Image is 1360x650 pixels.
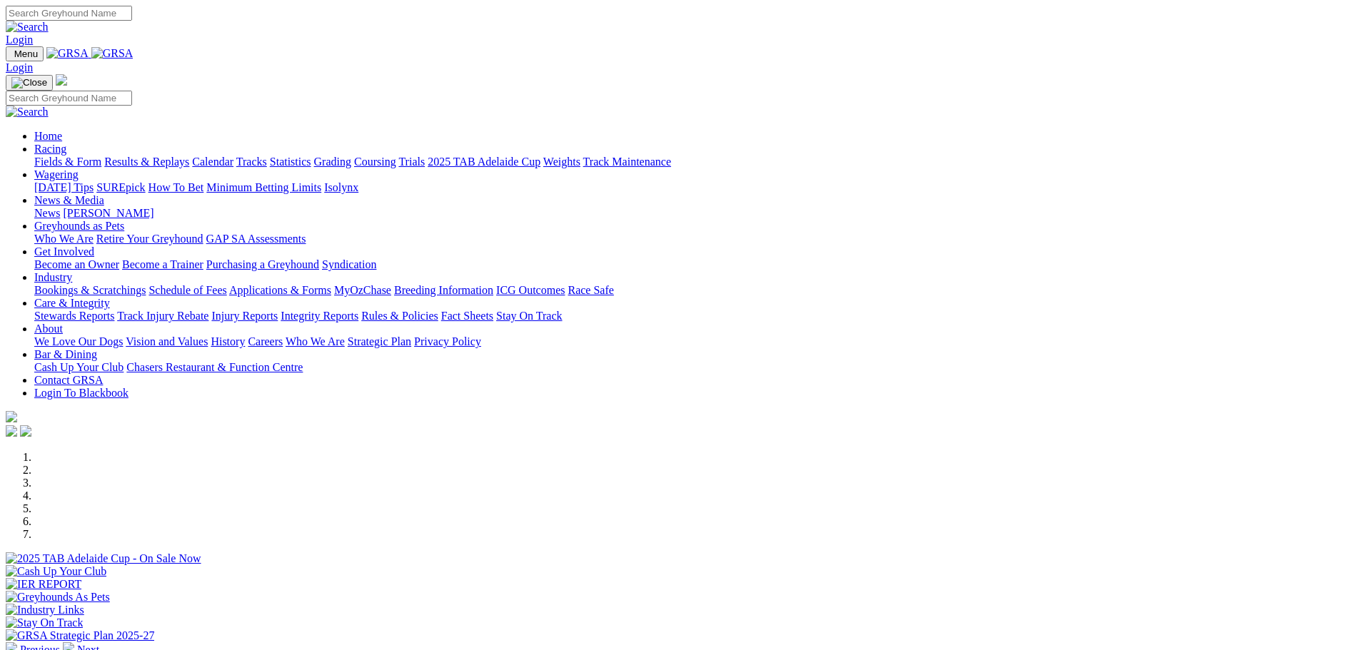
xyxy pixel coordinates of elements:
img: Search [6,21,49,34]
a: Purchasing a Greyhound [206,258,319,270]
a: Login To Blackbook [34,387,129,399]
a: Login [6,34,33,46]
img: GRSA Strategic Plan 2025-27 [6,629,154,642]
a: News [34,207,60,219]
a: Fields & Form [34,156,101,168]
div: Industry [34,284,1354,297]
img: Greyhounds As Pets [6,591,110,604]
a: Stay On Track [496,310,562,322]
a: Contact GRSA [34,374,103,386]
a: Industry [34,271,72,283]
img: twitter.svg [20,425,31,437]
a: Statistics [270,156,311,168]
img: Close [11,77,47,88]
img: Cash Up Your Club [6,565,106,578]
a: 2025 TAB Adelaide Cup [428,156,540,168]
input: Search [6,6,132,21]
a: Calendar [192,156,233,168]
a: Coursing [354,156,396,168]
a: Bookings & Scratchings [34,284,146,296]
img: GRSA [46,47,89,60]
div: Care & Integrity [34,310,1354,323]
a: About [34,323,63,335]
a: Fact Sheets [441,310,493,322]
a: Vision and Values [126,335,208,347]
a: Retire Your Greyhound [96,233,203,245]
a: News & Media [34,194,104,206]
img: IER REPORT [6,578,81,591]
a: Stewards Reports [34,310,114,322]
a: Become a Trainer [122,258,203,270]
span: Menu [14,49,38,59]
img: GRSA [91,47,134,60]
a: Integrity Reports [281,310,358,322]
a: [PERSON_NAME] [63,207,153,219]
a: GAP SA Assessments [206,233,306,245]
a: [DATE] Tips [34,181,94,193]
a: Care & Integrity [34,297,110,309]
a: Track Maintenance [583,156,671,168]
a: Who We Are [34,233,94,245]
a: Get Involved [34,245,94,258]
img: Industry Links [6,604,84,616]
a: Greyhounds as Pets [34,220,124,232]
img: logo-grsa-white.png [6,411,17,422]
a: Cash Up Your Club [34,361,124,373]
a: Wagering [34,168,79,181]
a: Careers [248,335,283,347]
a: Tracks [236,156,267,168]
div: Wagering [34,181,1354,194]
a: Home [34,130,62,142]
div: Racing [34,156,1354,168]
a: MyOzChase [334,284,391,296]
a: Minimum Betting Limits [206,181,321,193]
a: Become an Owner [34,258,119,270]
a: Isolynx [324,181,358,193]
a: SUREpick [96,181,145,193]
img: Stay On Track [6,616,83,629]
a: Login [6,61,33,73]
a: Results & Replays [104,156,189,168]
a: Privacy Policy [414,335,481,347]
div: About [34,335,1354,348]
div: Greyhounds as Pets [34,233,1354,245]
input: Search [6,91,132,106]
div: News & Media [34,207,1354,220]
a: Bar & Dining [34,348,97,360]
a: How To Bet [148,181,204,193]
img: 2025 TAB Adelaide Cup - On Sale Now [6,552,201,565]
a: Trials [398,156,425,168]
div: Bar & Dining [34,361,1354,374]
a: Breeding Information [394,284,493,296]
a: Rules & Policies [361,310,438,322]
a: Injury Reports [211,310,278,322]
button: Toggle navigation [6,46,44,61]
a: Weights [543,156,580,168]
a: Schedule of Fees [148,284,226,296]
a: Chasers Restaurant & Function Centre [126,361,303,373]
img: logo-grsa-white.png [56,74,67,86]
a: ICG Outcomes [496,284,565,296]
a: Race Safe [568,284,613,296]
a: History [211,335,245,347]
button: Toggle navigation [6,75,53,91]
a: Syndication [322,258,376,270]
a: Racing [34,143,66,155]
a: We Love Our Dogs [34,335,123,347]
a: Who We Are [286,335,345,347]
a: Track Injury Rebate [117,310,208,322]
a: Strategic Plan [348,335,411,347]
div: Get Involved [34,258,1354,271]
img: facebook.svg [6,425,17,437]
a: Applications & Forms [229,284,331,296]
img: Search [6,106,49,118]
a: Grading [314,156,351,168]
